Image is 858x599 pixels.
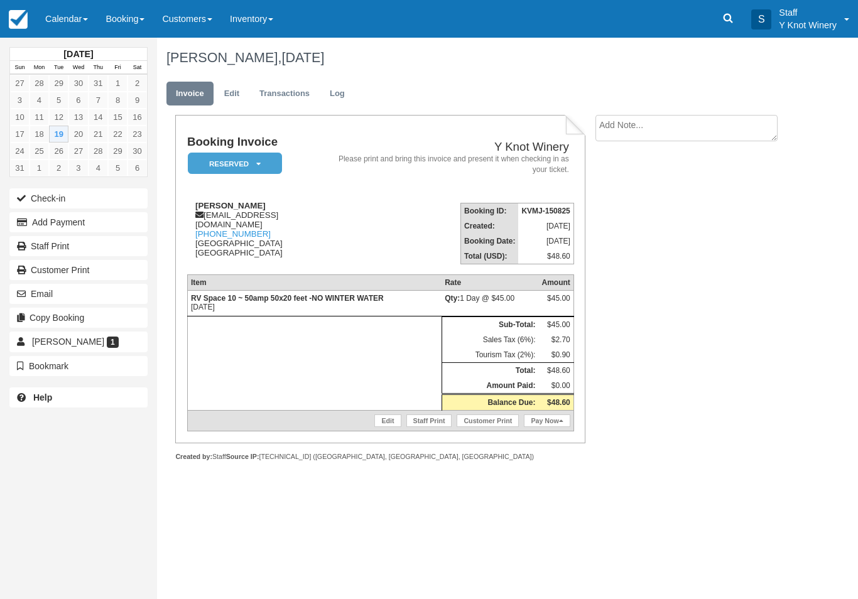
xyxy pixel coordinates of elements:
[547,398,570,407] strong: $48.60
[10,109,30,126] a: 10
[10,92,30,109] a: 3
[195,229,271,239] a: [PHONE_NUMBER]
[128,109,147,126] a: 16
[9,356,148,376] button: Bookmark
[442,317,538,333] th: Sub-Total:
[49,75,68,92] a: 29
[191,294,384,303] strong: RV Space 10 ~ 50amp 50x20 feet -NO WINTER WATER
[188,153,282,175] em: Reserved
[442,378,538,394] th: Amount Paid:
[457,414,519,427] a: Customer Print
[89,92,108,109] a: 7
[518,234,573,249] td: [DATE]
[320,82,354,106] a: Log
[30,61,49,75] th: Mon
[339,154,569,175] address: Please print and bring this invoice and present it when checking in as your ticket.
[281,50,324,65] span: [DATE]
[89,159,108,176] a: 4
[406,414,452,427] a: Staff Print
[175,452,585,461] div: Staff [TECHNICAL_ID] ([GEOGRAPHIC_DATA], [GEOGRAPHIC_DATA], [GEOGRAPHIC_DATA])
[68,75,88,92] a: 30
[538,317,573,333] td: $45.00
[538,363,573,379] td: $48.60
[461,203,519,219] th: Booking ID:
[518,249,573,264] td: $48.60
[108,92,128,109] a: 8
[49,92,68,109] a: 5
[9,188,148,208] button: Check-in
[442,275,538,291] th: Rate
[10,61,30,75] th: Sun
[442,291,538,316] td: 1 Day @ $45.00
[49,159,68,176] a: 2
[538,347,573,363] td: $0.90
[524,414,570,427] a: Pay Now
[226,453,259,460] strong: Source IP:
[538,275,573,291] th: Amount
[68,126,88,143] a: 20
[128,126,147,143] a: 23
[68,109,88,126] a: 13
[751,9,771,30] div: S
[128,61,147,75] th: Sat
[187,136,334,149] h1: Booking Invoice
[461,219,519,234] th: Created:
[10,75,30,92] a: 27
[108,75,128,92] a: 1
[461,234,519,249] th: Booking Date:
[128,159,147,176] a: 6
[10,126,30,143] a: 17
[128,92,147,109] a: 9
[89,61,108,75] th: Thu
[215,82,249,106] a: Edit
[10,159,30,176] a: 31
[187,275,442,291] th: Item
[442,347,538,363] td: Tourism Tax (2%):
[195,201,266,210] strong: [PERSON_NAME]
[187,152,278,175] a: Reserved
[166,50,791,65] h1: [PERSON_NAME],
[30,126,49,143] a: 18
[9,332,148,352] a: [PERSON_NAME] 1
[442,363,538,379] th: Total:
[538,332,573,347] td: $2.70
[30,92,49,109] a: 4
[9,10,28,29] img: checkfront-main-nav-mini-logo.png
[33,392,52,402] b: Help
[108,61,128,75] th: Fri
[187,201,334,257] div: [EMAIL_ADDRESS][DOMAIN_NAME] [GEOGRAPHIC_DATA] [GEOGRAPHIC_DATA]
[68,159,88,176] a: 3
[541,294,570,313] div: $45.00
[108,159,128,176] a: 5
[461,249,519,264] th: Total (USD):
[107,337,119,348] span: 1
[108,126,128,143] a: 22
[187,291,442,316] td: [DATE]
[89,109,108,126] a: 14
[166,82,214,106] a: Invoice
[779,19,837,31] p: Y Knot Winery
[89,75,108,92] a: 31
[9,284,148,304] button: Email
[445,294,460,303] strong: Qty
[339,141,569,154] h2: Y Knot Winery
[30,75,49,92] a: 28
[49,126,68,143] a: 19
[9,308,148,328] button: Copy Booking
[30,109,49,126] a: 11
[9,212,148,232] button: Add Payment
[108,109,128,126] a: 15
[779,6,837,19] p: Staff
[521,207,570,215] strong: KVMJ-150825
[538,378,573,394] td: $0.00
[32,337,104,347] span: [PERSON_NAME]
[518,219,573,234] td: [DATE]
[68,143,88,159] a: 27
[49,109,68,126] a: 12
[68,61,88,75] th: Wed
[175,453,212,460] strong: Created by:
[49,143,68,159] a: 26
[9,236,148,256] a: Staff Print
[30,159,49,176] a: 1
[374,414,401,427] a: Edit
